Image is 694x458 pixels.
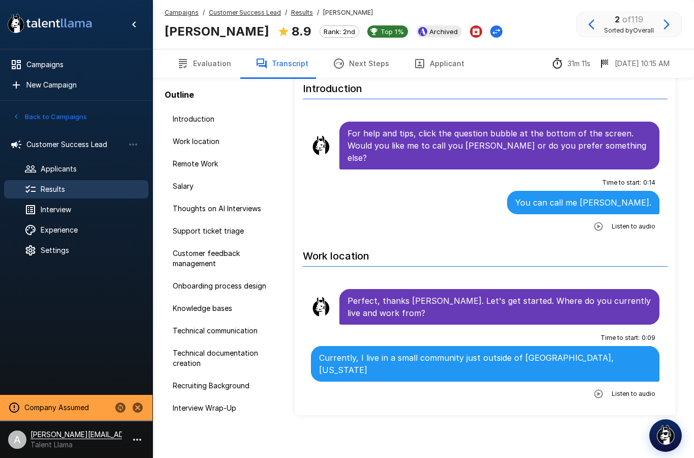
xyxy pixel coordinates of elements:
[165,299,282,318] div: Knowledge bases
[303,240,668,267] h6: Work location
[655,424,676,445] img: logo_glasses@2x.png
[165,49,243,78] button: Evaluation
[243,49,321,78] button: Transcript
[320,27,359,36] span: Rank: 2nd
[348,127,651,164] p: For help and tips, click the question bubble at the bottom of the screen. Would you like me to ca...
[303,72,668,99] h6: Introduction
[643,178,655,188] span: 0 : 14
[551,58,590,70] div: The time between starting and completing the interview
[165,277,282,295] div: Onboarding process design
[490,25,502,38] button: Change Stage
[602,178,641,188] span: Time to start :
[612,389,655,399] span: Listen to audio
[622,14,643,24] span: of 119
[285,8,287,18] span: /
[303,407,668,434] h6: Remote Work
[319,352,651,376] p: Currently, I live in a small community just outside of [GEOGRAPHIC_DATA], [US_STATE]
[418,27,427,36] img: ashbyhq_logo.jpeg
[612,221,655,232] span: Listen to audio
[165,155,282,173] div: Remote Work
[317,8,319,18] span: /
[348,295,651,319] p: Perfect, thanks [PERSON_NAME]. Let's get started. Where do you currently live and work from?
[173,204,274,214] span: Thoughts on AI Interviews
[416,25,462,38] div: View profile in Ashby
[567,59,590,69] p: 31m 11s
[173,403,274,413] span: Interview Wrap-Up
[209,9,281,16] u: Customer Success Lead
[173,381,274,391] span: Recruiting Background
[203,8,205,18] span: /
[173,136,274,147] span: Work location
[470,25,482,38] button: Archive Applicant
[311,135,331,156] img: llama_clean.png
[291,9,313,16] u: Results
[642,333,655,343] span: 0 : 09
[323,8,373,18] span: [PERSON_NAME]
[173,159,274,169] span: Remote Work
[165,132,282,151] div: Work location
[173,181,274,191] span: Salary
[165,377,282,395] div: Recruiting Background
[173,303,274,313] span: Knowledge bases
[321,49,401,78] button: Next Steps
[173,348,274,368] span: Technical documentation creation
[165,9,199,16] u: Campaigns
[165,244,282,273] div: Customer feedback management
[165,199,282,218] div: Thoughts on AI Interviews
[601,333,640,343] span: Time to start :
[165,222,282,240] div: Support ticket triage
[515,196,651,209] p: You can call me [PERSON_NAME].
[173,114,274,124] span: Introduction
[165,399,282,417] div: Interview Wrap-Up
[292,24,311,39] b: 8.9
[165,24,269,39] b: [PERSON_NAME]
[165,322,282,340] div: Technical communication
[376,27,408,36] span: Top 1%
[173,281,274,291] span: Onboarding process design
[173,226,274,236] span: Support ticket triage
[598,58,670,70] div: The date and time when the interview was completed
[425,27,462,36] span: Archived
[311,297,331,317] img: llama_clean.png
[165,177,282,195] div: Salary
[615,14,620,24] b: 2
[173,326,274,336] span: Technical communication
[173,248,274,269] span: Customer feedback management
[615,59,670,69] p: [DATE] 10:15 AM
[604,25,654,36] span: Sorted by Overall
[401,49,477,78] button: Applicant
[165,90,194,100] b: Outline
[165,344,282,373] div: Technical documentation creation
[165,110,282,128] div: Introduction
